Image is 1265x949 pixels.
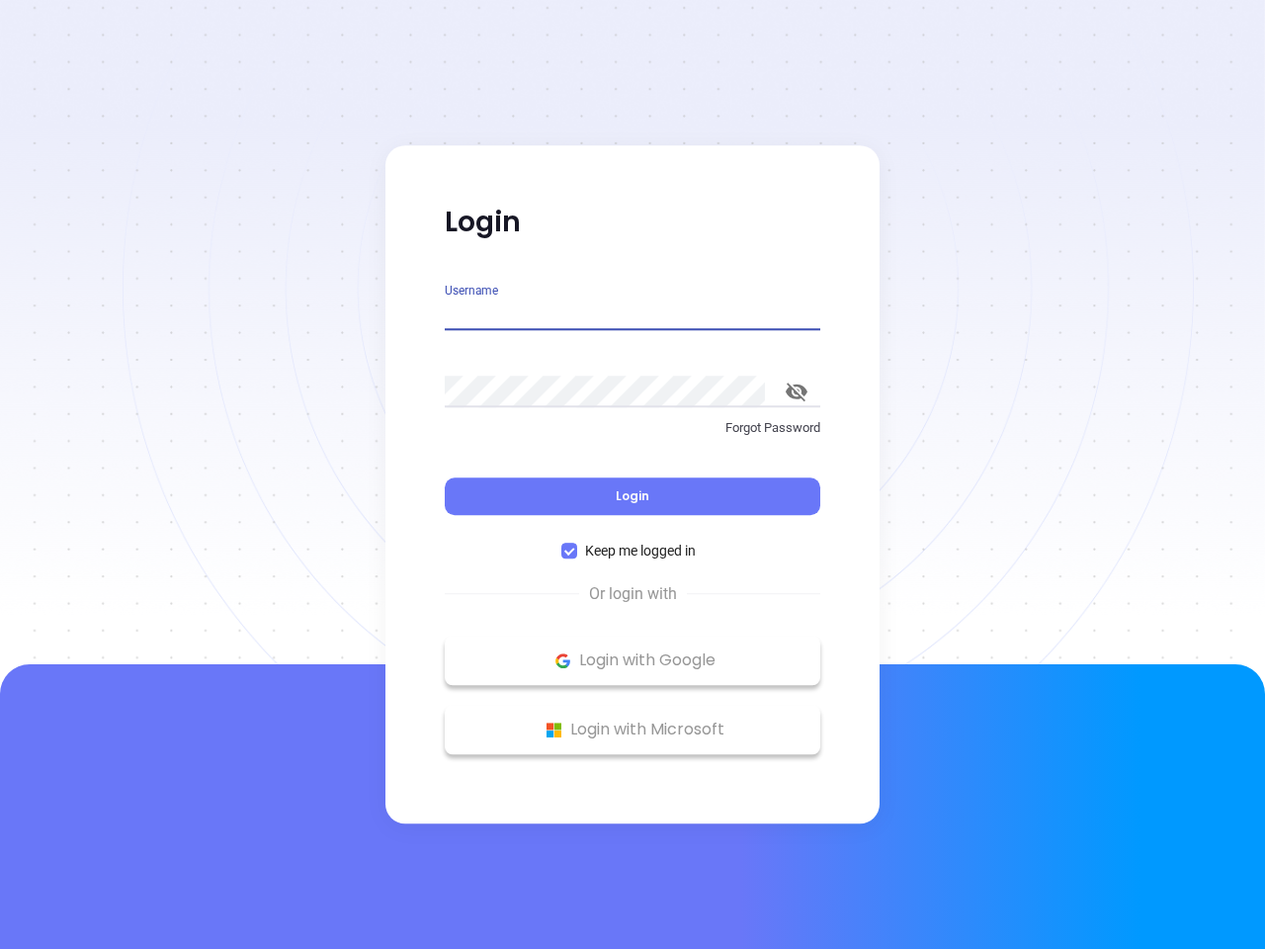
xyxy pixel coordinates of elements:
[445,636,820,685] button: Google Logo Login with Google
[445,477,820,515] button: Login
[773,368,820,415] button: toggle password visibility
[445,285,498,297] label: Username
[445,205,820,240] p: Login
[445,418,820,438] p: Forgot Password
[455,646,810,675] p: Login with Google
[445,705,820,754] button: Microsoft Logo Login with Microsoft
[616,487,649,504] span: Login
[550,648,575,673] img: Google Logo
[445,418,820,454] a: Forgot Password
[579,582,687,606] span: Or login with
[577,540,704,561] span: Keep me logged in
[455,715,810,744] p: Login with Microsoft
[542,718,566,742] img: Microsoft Logo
